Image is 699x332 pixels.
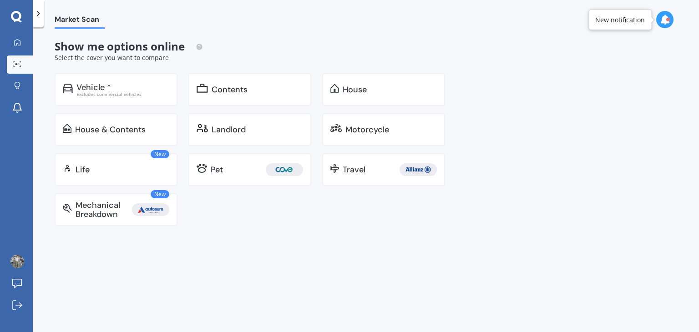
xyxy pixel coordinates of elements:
[76,201,132,219] div: Mechanical Breakdown
[55,15,105,27] span: Market Scan
[76,92,169,96] div: Excludes commercial vehicles
[330,164,339,173] img: travel.bdda8d6aa9c3f12c5fe2.svg
[63,164,72,173] img: life.f720d6a2d7cdcd3ad642.svg
[268,163,301,176] img: Cove.webp
[212,85,248,94] div: Contents
[188,153,311,186] a: Pet
[76,83,111,92] div: Vehicle *
[212,125,246,134] div: Landlord
[197,164,207,173] img: pet.71f96884985775575a0d.svg
[63,84,73,93] img: car.f15378c7a67c060ca3f3.svg
[63,204,72,213] img: mbi.6615ef239df2212c2848.svg
[55,39,203,54] span: Show me options online
[75,125,146,134] div: House & Contents
[197,124,208,133] img: landlord.470ea2398dcb263567d0.svg
[151,150,169,158] span: New
[211,165,223,174] div: Pet
[330,124,342,133] img: motorbike.c49f395e5a6966510904.svg
[345,125,389,134] div: Motorcycle
[76,165,90,174] div: Life
[343,165,365,174] div: Travel
[151,190,169,198] span: New
[55,53,169,62] span: Select the cover you want to compare
[595,15,645,24] div: New notification
[63,124,71,133] img: home-and-contents.b802091223b8502ef2dd.svg
[134,203,167,216] img: Autosure.webp
[197,84,208,93] img: content.01f40a52572271636b6f.svg
[401,163,435,176] img: Allianz.webp
[330,84,339,93] img: home.91c183c226a05b4dc763.svg
[343,85,367,94] div: House
[10,255,24,268] img: ACg8ocIhAap8_b4WzBZPOFaqikOJtl-VCxJcvnRv7oP0DIBYY72YlUX_jw=s96-c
